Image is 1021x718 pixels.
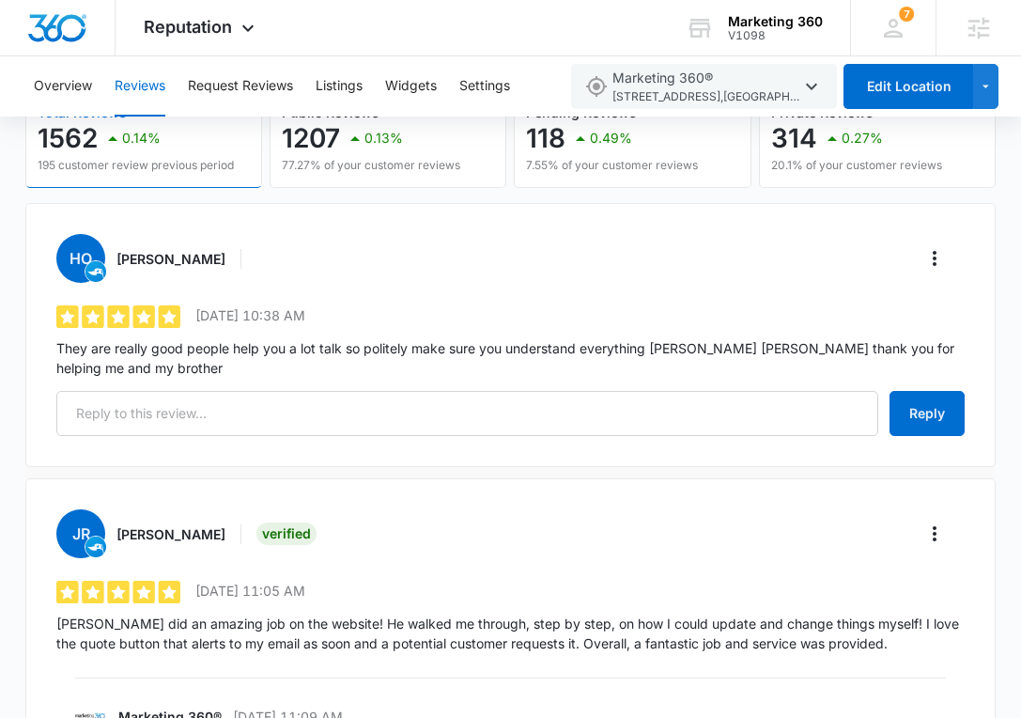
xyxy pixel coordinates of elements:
h3: [PERSON_NAME] [116,249,225,269]
button: Reply [890,391,965,436]
img: product-trl.v2.svg [85,537,106,557]
span: Reputation [144,17,232,37]
span: JR [56,509,105,558]
p: Private Reviews [771,106,942,119]
p: 0.13% [364,132,403,145]
p: 1207 [282,123,340,153]
p: 20.1% of your customer reviews [771,157,942,174]
button: More [920,519,950,549]
span: Marketing 360® [612,68,800,106]
button: Widgets [385,56,437,117]
p: 195 customer review previous period [38,157,234,174]
h3: [PERSON_NAME] [116,524,225,544]
p: Total Reviews [38,106,234,119]
p: 77.27% of your customer reviews [282,157,460,174]
button: Edit Location [843,64,973,109]
p: 118 [526,123,565,153]
img: product-trl.v2.svg [85,261,106,282]
button: More [920,243,950,273]
p: Public Reviews [282,106,460,119]
span: 7 [899,7,914,22]
p: 0.27% [842,132,883,145]
div: account name [728,14,823,29]
button: Settings [459,56,510,117]
p: Pending Reviews [526,106,698,119]
p: 314 [771,123,817,153]
p: They are really good people help you a lot talk so politely make sure you understand everything [... [56,338,965,378]
button: Request Reviews [188,56,293,117]
div: Verified [256,523,317,545]
input: Reply to this review... [56,391,878,436]
span: HO [56,234,105,283]
div: notifications count [899,7,914,22]
button: Reviews [115,56,165,117]
button: Overview [34,56,92,117]
span: [STREET_ADDRESS] , [GEOGRAPHIC_DATA][PERSON_NAME] , CO [612,88,800,106]
div: account id [728,29,823,42]
p: 1562 [38,123,98,153]
p: [DATE] 10:38 AM [195,305,305,325]
p: [PERSON_NAME] did an amazing job on the website! He walked me through, step by step, on how I cou... [56,614,965,653]
button: Listings [316,56,363,117]
p: 7.55% of your customer reviews [526,157,698,174]
p: 0.49% [590,132,632,145]
p: [DATE] 11:05 AM [195,581,305,601]
p: 0.14% [122,132,161,145]
button: Marketing 360®[STREET_ADDRESS],[GEOGRAPHIC_DATA][PERSON_NAME],CO [571,64,837,109]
